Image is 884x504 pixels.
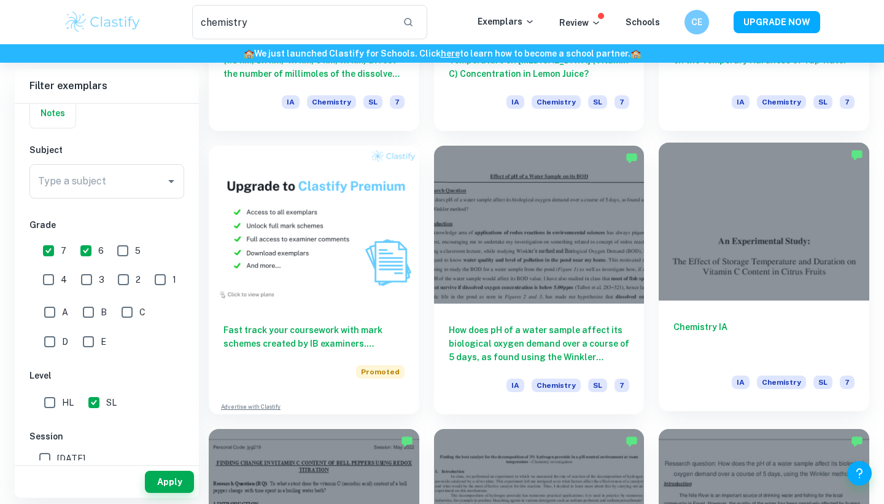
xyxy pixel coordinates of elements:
[532,379,581,392] span: Chemistry
[2,47,882,60] h6: We just launched Clastify for Schools. Click to learn how to become a school partner.
[813,376,832,389] span: SL
[307,95,356,109] span: Chemistry
[139,305,145,319] span: C
[57,452,85,465] span: [DATE]
[615,379,629,392] span: 7
[173,273,176,286] span: 1
[223,323,405,350] h6: Fast track your coursework with mark schemes created by IB examiners. Upgrade now
[626,435,638,447] img: Marked
[559,16,601,30] p: Review
[62,305,68,319] span: A
[441,49,460,58] a: here
[61,244,66,258] span: 7
[449,323,630,364] h6: How does pH of a water sample affect its biological oxygen demand over a course of 5 days, as fou...
[15,69,199,103] h6: Filter exemplars
[101,305,107,319] span: B
[64,10,142,34] img: Clastify logo
[192,5,393,39] input: Search for any exemplars...
[851,435,863,447] img: Marked
[30,98,76,128] button: Notes
[630,49,641,58] span: 🏫
[684,10,709,34] button: CE
[401,435,413,447] img: Marked
[506,379,524,392] span: IA
[532,95,581,109] span: Chemistry
[732,95,750,109] span: IA
[626,152,638,164] img: Marked
[840,376,855,389] span: 7
[221,403,281,411] a: Advertise with Clastify
[478,15,535,28] p: Exemplars
[734,11,820,33] button: UPGRADE NOW
[356,365,405,379] span: Promoted
[29,143,184,157] h6: Subject
[506,95,524,109] span: IA
[757,376,806,389] span: Chemistry
[626,17,660,27] a: Schools
[851,149,863,161] img: Marked
[62,396,74,409] span: HL
[61,273,67,286] span: 4
[163,173,180,190] button: Open
[135,244,141,258] span: 5
[29,430,184,443] h6: Session
[101,335,106,348] span: E
[840,95,855,109] span: 7
[99,273,104,286] span: 3
[363,95,382,109] span: SL
[209,146,419,304] img: Thumbnail
[847,461,872,486] button: Help and Feedback
[282,95,300,109] span: IA
[29,218,184,232] h6: Grade
[106,396,117,409] span: SL
[136,273,141,286] span: 2
[673,320,855,361] h6: Chemistry IA
[813,95,832,109] span: SL
[244,49,254,58] span: 🏫
[615,95,629,109] span: 7
[757,95,806,109] span: Chemistry
[62,335,68,348] span: D
[390,95,405,109] span: 7
[588,95,607,109] span: SL
[690,15,704,29] h6: CE
[434,146,645,414] a: How does pH of a water sample affect its biological oxygen demand over a course of 5 days, as fou...
[659,146,869,414] a: Chemistry IAIAChemistrySL7
[29,369,184,382] h6: Level
[98,244,104,258] span: 6
[732,376,750,389] span: IA
[145,471,194,493] button: Apply
[588,379,607,392] span: SL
